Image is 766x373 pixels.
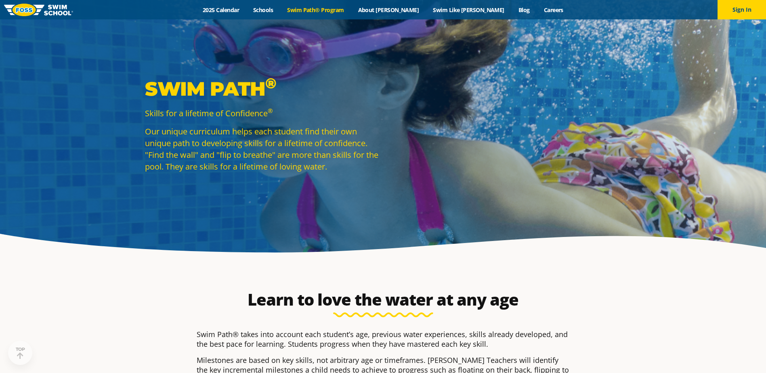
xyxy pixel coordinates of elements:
a: 2025 Calendar [196,6,246,14]
a: Swim Path® Program [280,6,351,14]
a: Swim Like [PERSON_NAME] [426,6,512,14]
a: Schools [246,6,280,14]
sup: ® [265,74,276,92]
p: Swim Path [145,77,379,101]
a: Careers [537,6,570,14]
p: Our unique curriculum helps each student find their own unique path to developing skills for a li... [145,126,379,172]
p: Skills for a lifetime of Confidence [145,107,379,119]
div: TOP [16,347,25,359]
img: FOSS Swim School Logo [4,4,73,16]
sup: ® [268,107,273,115]
p: Swim Path® takes into account each student’s age, previous water experiences, skills already deve... [197,329,570,349]
h2: Learn to love the water at any age [193,290,574,309]
a: About [PERSON_NAME] [351,6,426,14]
a: Blog [511,6,537,14]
